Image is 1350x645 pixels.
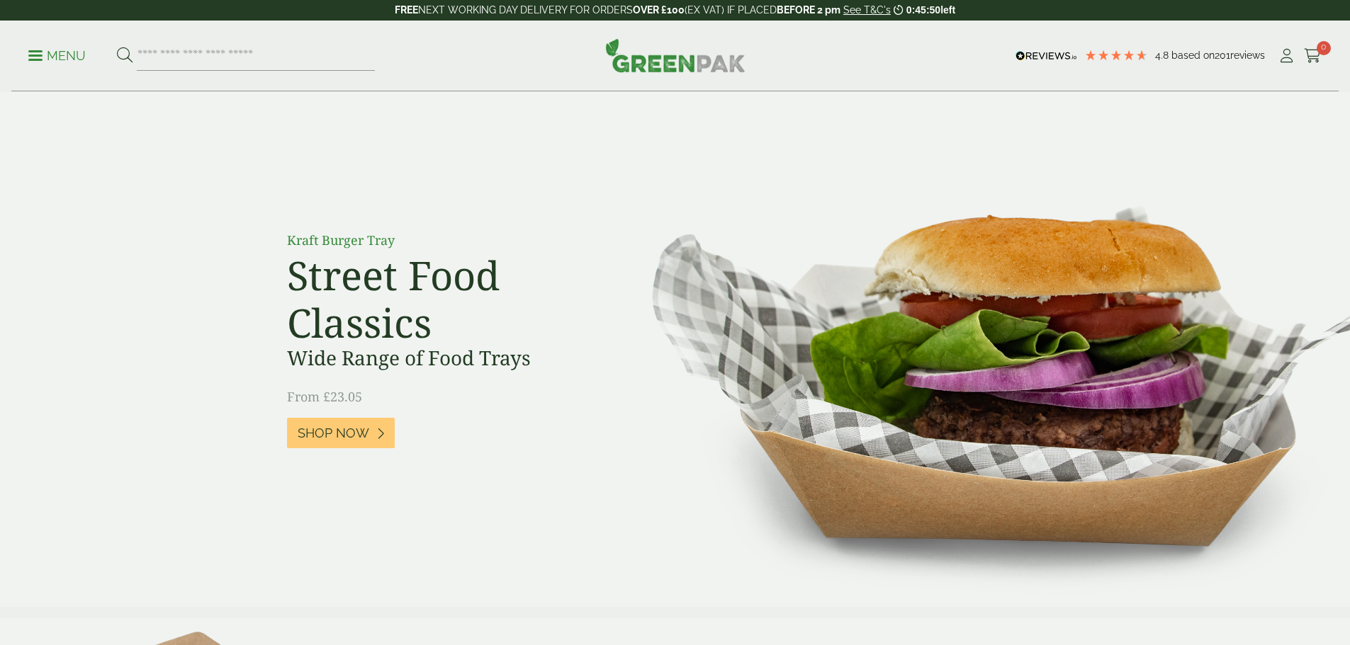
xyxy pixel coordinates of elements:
[1171,50,1215,61] span: Based on
[28,47,86,64] p: Menu
[1278,49,1295,63] i: My Account
[843,4,891,16] a: See T&C's
[1084,49,1148,62] div: 4.79 Stars
[633,4,685,16] strong: OVER £100
[1317,41,1331,55] span: 0
[1016,51,1077,61] img: REVIEWS.io
[1230,50,1265,61] span: reviews
[287,418,395,448] a: Shop Now
[940,4,955,16] span: left
[1155,50,1171,61] span: 4.8
[605,38,746,72] img: GreenPak Supplies
[777,4,840,16] strong: BEFORE 2 pm
[1304,49,1322,63] i: Cart
[607,92,1350,607] img: Street Food Classics
[287,346,606,370] h3: Wide Range of Food Trays
[906,4,940,16] span: 0:45:50
[1215,50,1230,61] span: 201
[28,47,86,62] a: Menu
[287,388,362,405] span: From £23.05
[1304,45,1322,67] a: 0
[287,231,606,250] p: Kraft Burger Tray
[395,4,418,16] strong: FREE
[298,426,369,441] span: Shop Now
[287,251,606,346] h2: Street Food Classics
